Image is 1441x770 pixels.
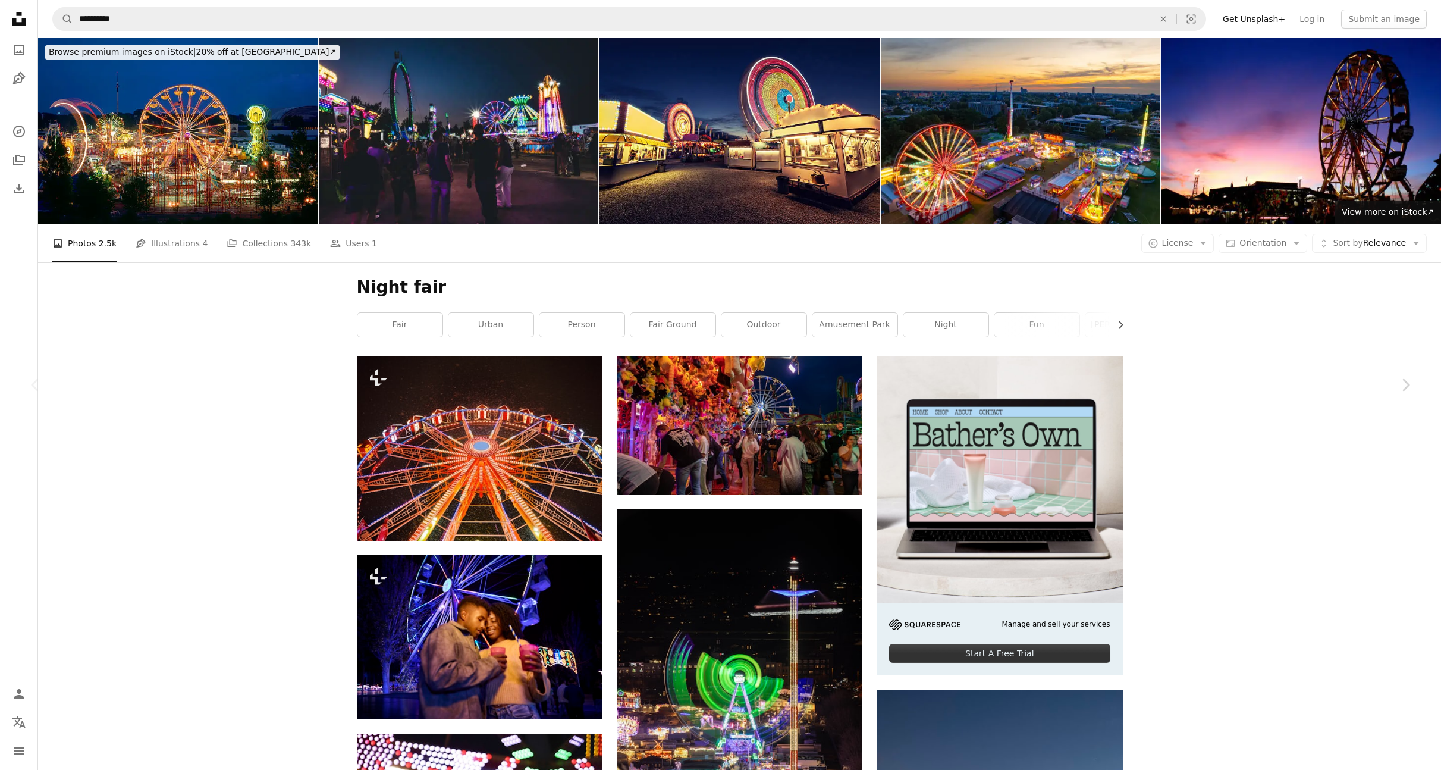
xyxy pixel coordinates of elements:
button: Visual search [1177,8,1205,30]
button: Sort byRelevance [1312,234,1427,253]
img: Fair Nightlife [319,38,598,224]
a: outdoor [721,313,806,337]
span: 20% off at [GEOGRAPHIC_DATA] ↗ [49,47,336,57]
span: Manage and sell your services [1002,619,1110,630]
a: Users 1 [330,224,377,262]
a: fun [994,313,1079,337]
a: Manage and sell your servicesStart A Free Trial [877,356,1122,675]
button: Submit an image [1341,10,1427,29]
a: Illustrations 4 [136,224,208,262]
a: Collections 343k [227,224,311,262]
a: night [903,313,988,337]
h1: Night fair [357,277,1123,298]
span: License [1162,238,1194,248]
a: Log in [1292,10,1332,29]
a: Log in / Sign up [7,682,31,706]
span: Relevance [1333,237,1406,249]
button: scroll list to the right [1110,313,1123,337]
button: Language [7,710,31,734]
span: Browse premium images on iStock | [49,47,196,57]
a: A man and a woman standing in front of a ferris wheel [357,632,602,643]
form: Find visuals sitewide [52,7,1206,31]
a: person [539,313,624,337]
button: Orientation [1219,234,1307,253]
a: Collections [7,148,31,172]
img: Ferris Wheel at Sunset with electric lights and carnival games and Rides in Image Purple and Pink... [1161,38,1441,224]
img: file-1707883121023-8e3502977149image [877,356,1122,602]
a: [PERSON_NAME] wheel [1085,313,1170,337]
span: View more on iStock ↗ [1342,207,1434,217]
span: 343k [290,237,311,250]
a: fair [357,313,442,337]
img: Fair during sunset with illuminated fairground attractions seen from above [881,38,1160,224]
a: fair ground [630,313,715,337]
a: View more on iStock↗ [1335,201,1441,224]
img: A man and a woman standing in front of a ferris wheel [357,555,602,719]
button: License [1141,234,1214,253]
a: Explore [7,120,31,143]
div: Start A Free Trial [889,644,1110,663]
a: Get Unsplash+ [1216,10,1292,29]
button: Search Unsplash [53,8,73,30]
img: Minnesota State Fair Rides [38,38,318,224]
img: a crowd of people standing around a carnival at night [617,356,862,494]
span: 4 [203,237,208,250]
img: Vacant Carnival [599,38,879,224]
a: amusement park [812,313,897,337]
span: 1 [372,237,377,250]
a: Photos [7,38,31,62]
span: Sort by [1333,238,1362,248]
a: A night carnival glows with amusement park rides. [617,688,862,699]
a: Browse premium images on iStock|20% off at [GEOGRAPHIC_DATA]↗ [38,38,347,67]
button: Clear [1150,8,1176,30]
img: a large ferris wheel lit up at night [357,356,602,541]
button: Menu [7,739,31,763]
img: file-1705255347840-230a6ab5bca9image [889,619,960,630]
a: urban [448,313,533,337]
span: Orientation [1239,238,1286,248]
a: Download History [7,177,31,201]
a: Next [1370,328,1441,442]
a: a crowd of people standing around a carnival at night [617,420,862,431]
a: a large ferris wheel lit up at night [357,443,602,454]
a: Illustrations [7,67,31,90]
